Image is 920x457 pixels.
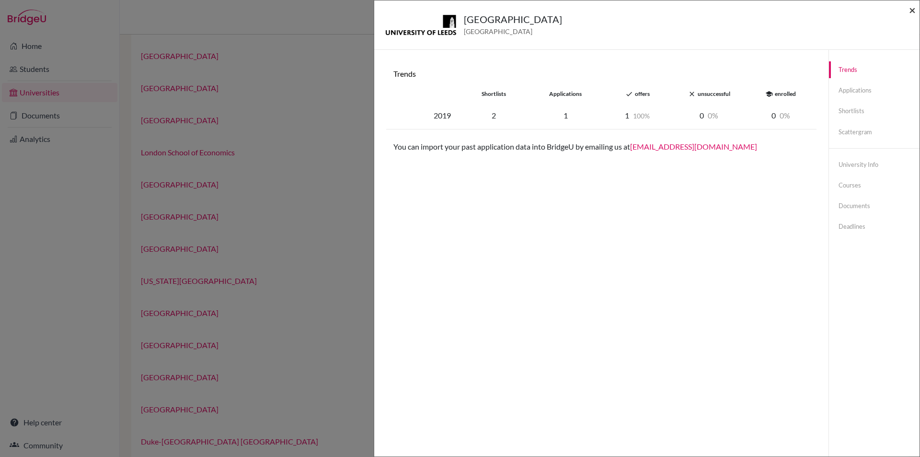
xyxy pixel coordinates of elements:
[745,110,817,121] div: 0
[688,90,696,98] i: close
[630,142,757,151] a: [EMAIL_ADDRESS][DOMAIN_NAME]
[829,198,920,214] a: Documents
[673,110,745,121] div: 0
[708,111,718,120] span: 0
[909,3,916,17] span: ×
[829,218,920,235] a: Deadlines
[635,90,650,97] span: offers
[765,90,773,98] i: school
[625,90,633,98] i: done
[464,26,562,36] span: [GEOGRAPHIC_DATA]
[909,4,916,16] button: Close
[529,110,601,121] div: 1
[829,177,920,194] a: Courses
[393,69,809,78] h6: Trends
[601,110,673,121] div: 1
[780,111,790,120] span: 0
[529,90,601,98] div: applications
[829,124,920,141] a: Scattergram
[633,112,650,120] span: 100
[829,103,920,119] a: Shortlists
[775,90,796,97] span: enrolled
[458,110,530,121] div: 2
[829,156,920,173] a: University info
[698,90,730,97] span: unsuccessful
[829,61,920,78] a: Trends
[386,12,456,38] img: gb_l23_a7gzzt3p.png
[458,90,530,98] div: shortlists
[464,12,562,26] h5: [GEOGRAPHIC_DATA]
[386,110,458,121] div: 2019
[393,141,809,152] p: You can import your past application data into BridgeU by emailing us at
[829,82,920,99] a: Applications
